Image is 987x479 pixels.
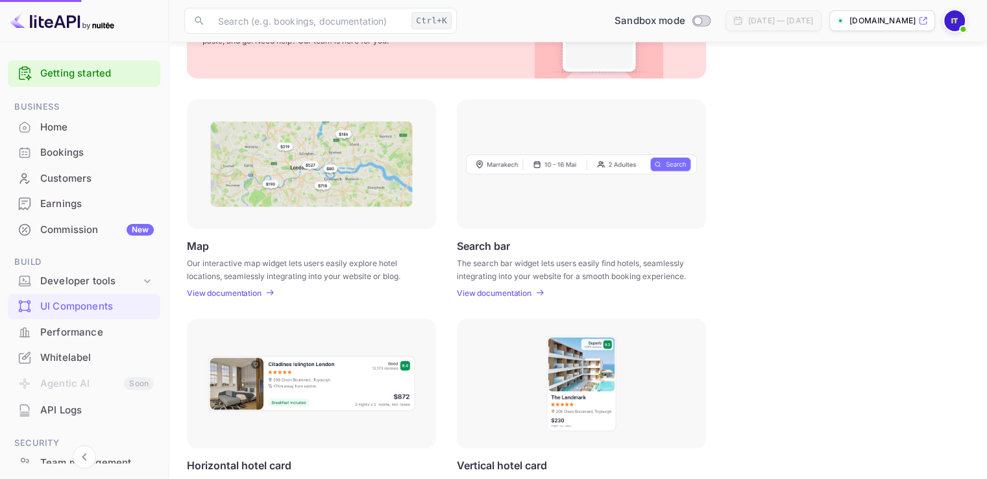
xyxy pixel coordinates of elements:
a: Getting started [40,66,154,81]
div: Customers [8,166,160,191]
div: UI Components [8,294,160,319]
p: View documentation [187,288,262,298]
a: CommissionNew [8,217,160,241]
span: Sandbox mode [615,14,685,29]
div: UI Components [40,299,154,314]
a: Whitelabel [8,345,160,369]
a: Bookings [8,140,160,164]
p: Horizontal hotel card [187,459,291,471]
a: API Logs [8,398,160,422]
div: Performance [8,320,160,345]
div: CommissionNew [8,217,160,243]
div: Home [40,120,154,135]
img: Vertical hotel card Frame [546,335,617,432]
div: New [127,224,154,236]
input: Search (e.g. bookings, documentation) [210,8,406,34]
div: API Logs [40,403,154,418]
div: Earnings [40,197,154,212]
div: Developer tools [8,270,160,293]
a: Team management [8,450,160,474]
div: Performance [40,325,154,340]
a: View documentation [457,288,535,298]
img: Horizontal hotel card Frame [207,355,416,412]
img: LiteAPI logo [10,10,114,31]
div: Whitelabel [8,345,160,371]
a: Home [8,115,160,139]
div: Developer tools [40,274,141,289]
a: UI Components [8,294,160,318]
div: Bookings [8,140,160,166]
span: Build [8,255,160,269]
div: API Logs [8,398,160,423]
a: Earnings [8,191,160,215]
p: Search bar [457,239,510,252]
span: Business [8,100,160,114]
div: Switch to Production mode [609,14,715,29]
img: Search Frame [466,154,697,175]
div: Whitelabel [40,350,154,365]
a: Customers [8,166,160,190]
p: Map [187,239,209,252]
p: View documentation [457,288,531,298]
p: Vertical hotel card [457,459,547,471]
p: [DOMAIN_NAME] [849,15,916,27]
a: View documentation [187,288,265,298]
div: Bookings [40,145,154,160]
p: Our interactive map widget lets users easily explore hotel locations, seamlessly integrating into... [187,257,420,280]
div: Home [8,115,160,140]
span: Security [8,436,160,450]
p: The search bar widget lets users easily find hotels, seamlessly integrating into your website for... [457,257,690,280]
div: Commission [40,223,154,238]
div: Team management [40,456,154,471]
div: [DATE] — [DATE] [748,15,813,27]
div: Getting started [8,60,160,87]
button: Collapse navigation [73,445,96,469]
a: Performance [8,320,160,344]
div: Customers [40,171,154,186]
div: Earnings [8,191,160,217]
img: Map Frame [210,121,413,207]
div: Ctrl+K [411,12,452,29]
img: IMKAN TOURS [944,10,965,31]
